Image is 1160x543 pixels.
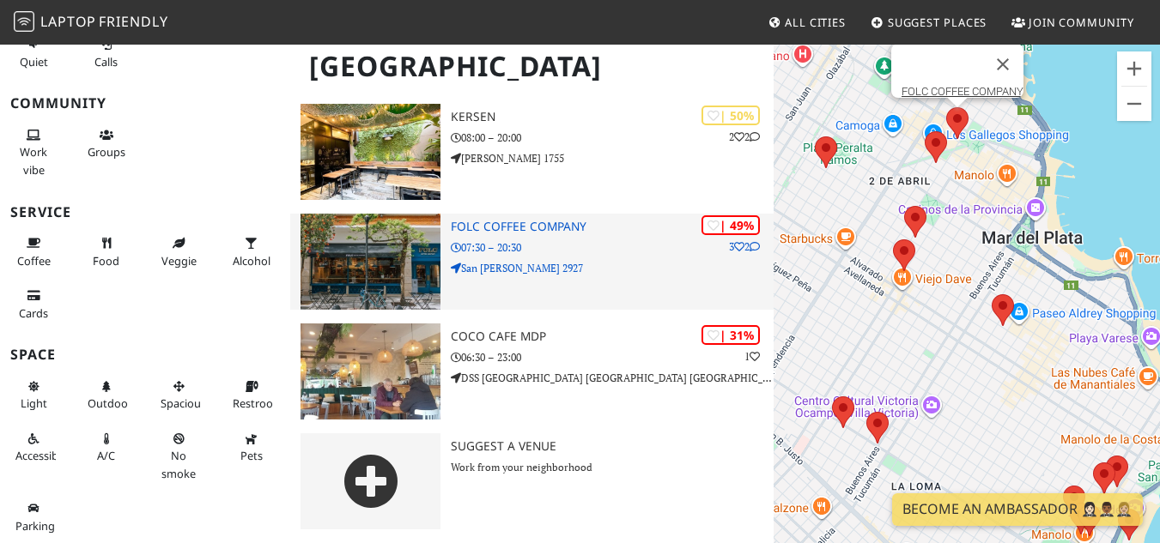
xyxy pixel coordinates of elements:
p: 06:30 – 23:00 [451,349,773,365]
a: Join Community [1005,7,1141,38]
button: Light [10,372,57,418]
button: Restroom [228,372,274,418]
h3: Service [10,204,280,220]
span: Friendly [99,12,167,31]
span: Parking [15,518,55,534]
h3: Space [10,347,280,363]
div: | 31% [701,325,760,345]
span: Suggest Places [888,15,987,30]
h3: Kersen [451,110,773,124]
button: Cerrar [982,44,1023,85]
button: A/C [82,425,129,470]
button: Coffee [10,229,57,275]
p: 1 [744,348,760,365]
p: 08:00 – 20:00 [451,130,773,146]
span: Accessible [15,448,67,463]
p: DSS [GEOGRAPHIC_DATA] [GEOGRAPHIC_DATA] [GEOGRAPHIC_DATA], [PERSON_NAME] 390 [451,370,773,386]
img: Kersen [301,104,441,200]
span: Air conditioned [97,448,115,463]
button: No smoke [155,425,202,487]
a: Kersen | 50% 22 Kersen 08:00 – 20:00 [PERSON_NAME] 1755 [290,104,774,200]
button: Outdoor [82,372,129,418]
a: LaptopFriendly LaptopFriendly [14,8,168,38]
button: Spacious [155,372,202,418]
span: Outdoor area [88,395,132,411]
button: Parking [10,494,57,540]
img: Coco Cafe MDP [301,323,441,419]
a: Suggest Places [864,7,994,38]
button: Cards [10,281,57,327]
img: FOLC COFFEE COMPANY [301,214,441,310]
div: | 50% [701,106,760,125]
a: FOLC COFFEE COMPANY | 49% 32 FOLC COFFEE COMPANY 07:30 – 20:30 San [PERSON_NAME] 2927 [290,214,774,310]
h3: Suggest a Venue [451,439,773,454]
span: Video/audio calls [94,54,118,69]
button: Alcohol [228,229,274,275]
button: Work vibe [10,121,57,184]
span: Natural light [21,395,47,411]
span: Veggie [161,253,197,268]
button: Reducir [1117,87,1151,121]
span: Pet friendly [240,448,263,463]
p: 2 2 [729,129,760,145]
span: All Cities [785,15,846,30]
h3: FOLC COFFEE COMPANY [451,220,773,234]
p: 3 2 [729,238,760,255]
span: Coffee [17,253,51,268]
a: All Cities [761,7,853,38]
span: Spacious [161,395,206,411]
img: LaptopFriendly [14,11,34,32]
button: Ampliar [1117,51,1151,86]
button: Pets [228,425,274,470]
span: Credit cards [19,305,48,321]
button: Accessible [10,425,57,470]
button: Quiet [10,30,57,75]
h3: Coco Cafe MDP [451,329,773,344]
button: Calls [82,30,129,75]
h3: Community [10,95,280,112]
a: FOLC COFFEE COMPANY [902,85,1023,98]
button: Groups [82,121,129,166]
button: Veggie [155,229,202,275]
h1: [GEOGRAPHIC_DATA] [295,43,770,90]
a: Coco Cafe MDP | 31% 1 Coco Cafe MDP 06:30 – 23:00 DSS [GEOGRAPHIC_DATA] [GEOGRAPHIC_DATA] [GEOGRA... [290,323,774,419]
span: Join Community [1029,15,1134,30]
span: Group tables [88,144,125,160]
span: People working [20,144,47,177]
span: Restroom [233,395,283,411]
span: Quiet [20,54,48,69]
p: San [PERSON_NAME] 2927 [451,260,773,276]
p: 07:30 – 20:30 [451,239,773,256]
img: gray-place-d2bdb4477600e061c01bd816cc0f2ef0cfcb1ca9e3ad78868dd16fb2af073a21.png [301,433,441,529]
span: Food [93,253,119,268]
span: Alcohol [233,253,270,268]
div: | 49% [701,215,760,235]
span: Smoke free [161,448,196,480]
p: [PERSON_NAME] 1755 [451,150,773,166]
p: Work from your neighborhood [451,459,773,475]
span: Laptop [40,12,96,31]
a: Suggest a Venue Work from your neighborhood [290,433,774,529]
button: Food [82,229,129,275]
